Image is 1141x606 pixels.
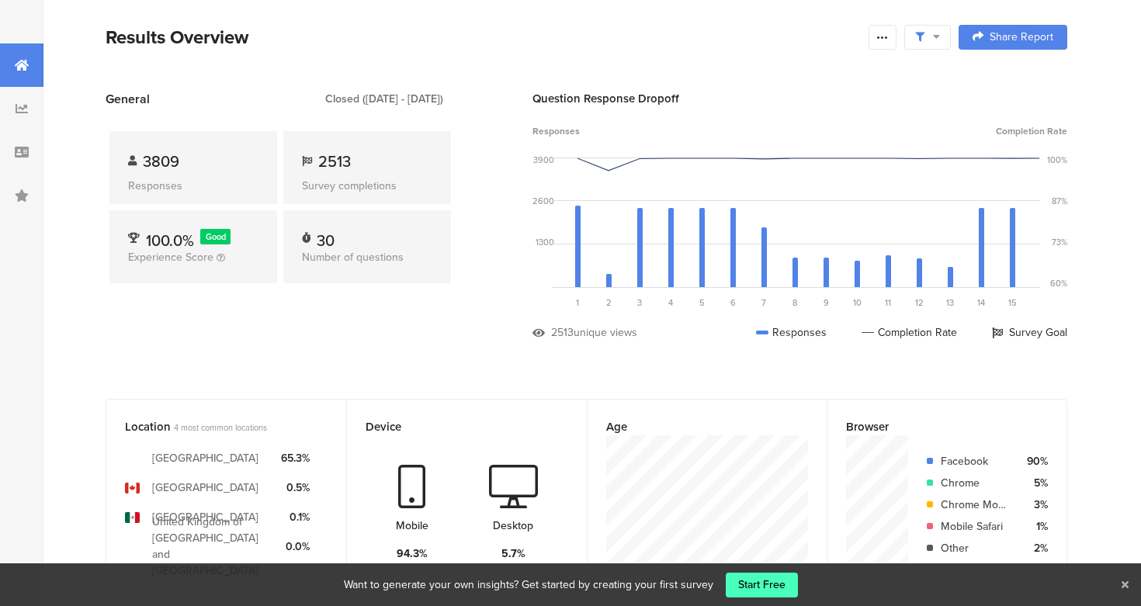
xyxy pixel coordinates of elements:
[977,296,985,309] span: 14
[1021,475,1048,491] div: 5%
[668,296,673,309] span: 4
[853,296,862,309] span: 10
[152,450,258,466] div: [GEOGRAPHIC_DATA]
[1050,277,1067,289] div: 60%
[1021,497,1048,513] div: 3%
[366,418,543,435] div: Device
[885,296,891,309] span: 11
[941,475,1008,491] div: Chrome
[990,32,1053,43] span: Share Report
[946,296,954,309] span: 13
[396,518,428,534] div: Mobile
[281,480,310,496] div: 0.5%
[941,453,1008,469] div: Facebook
[551,324,574,341] div: 2513
[206,230,226,243] span: Good
[152,514,269,579] div: United Kingdom of [GEOGRAPHIC_DATA] and [GEOGRAPHIC_DATA]
[1008,296,1017,309] span: 15
[501,545,525,562] div: 5.7%
[522,577,713,593] div: Get started by creating your first survey
[699,296,705,309] span: 5
[152,509,258,525] div: [GEOGRAPHIC_DATA]
[1039,296,1048,309] span: 16
[824,296,829,309] span: 9
[532,90,1067,107] div: Question Response Dropoff
[532,124,580,138] span: Responses
[792,296,797,309] span: 8
[1052,236,1067,248] div: 73%
[325,91,443,107] div: Closed ([DATE] - [DATE])
[606,296,612,309] span: 2
[317,229,335,244] div: 30
[344,577,518,593] div: Want to generate your own insights?
[941,518,1008,535] div: Mobile Safari
[281,450,310,466] div: 65.3%
[302,249,404,265] span: Number of questions
[637,296,642,309] span: 3
[281,509,310,525] div: 0.1%
[915,296,924,309] span: 12
[532,195,554,207] div: 2600
[941,497,1008,513] div: Chrome Mobile
[302,178,432,194] div: Survey completions
[574,324,637,341] div: unique views
[281,538,310,555] div: 0.0%
[606,418,783,435] div: Age
[726,573,798,597] a: Start Free
[493,518,533,534] div: Desktop
[128,178,258,194] div: Responses
[846,418,1022,435] div: Browser
[576,296,579,309] span: 1
[536,236,554,248] div: 1300
[146,229,194,252] span: 100.0%
[996,124,1067,138] span: Completion Rate
[128,249,213,265] span: Experience Score
[152,480,258,496] div: [GEOGRAPHIC_DATA]
[143,150,179,173] span: 3809
[992,324,1067,341] div: Survey Goal
[397,545,428,562] div: 94.3%
[1052,195,1067,207] div: 87%
[1021,518,1048,535] div: 1%
[862,324,957,341] div: Completion Rate
[125,418,302,435] div: Location
[533,154,554,166] div: 3900
[1021,453,1048,469] div: 90%
[174,421,267,434] span: 4 most common locations
[1047,154,1067,166] div: 100%
[106,90,150,108] span: General
[106,23,861,51] div: Results Overview
[756,324,827,341] div: Responses
[318,150,351,173] span: 2513
[761,296,766,309] span: 7
[941,540,1008,556] div: Other
[1021,540,1048,556] div: 2%
[730,296,736,309] span: 6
